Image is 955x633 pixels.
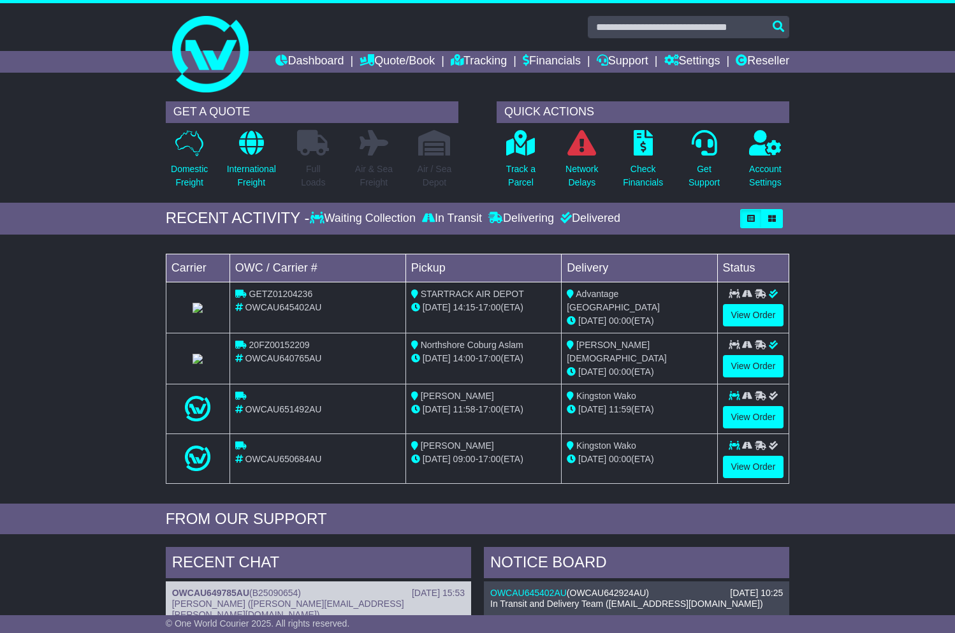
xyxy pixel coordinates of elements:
div: ( ) [172,588,465,599]
a: Tracking [451,51,507,73]
span: In Transit and Delivery Team ([EMAIL_ADDRESS][DOMAIN_NAME]) [490,599,763,609]
a: NetworkDelays [565,129,599,196]
div: Waiting Collection [310,212,419,226]
span: [PERSON_NAME] [421,391,494,401]
td: Delivery [562,254,717,282]
span: [DATE] [578,404,606,414]
a: DomesticFreight [170,129,208,196]
p: Network Delays [565,163,598,189]
div: NOTICE BOARD [484,547,789,581]
a: InternationalFreight [226,129,277,196]
span: 11:58 [453,404,476,414]
span: 11:59 [609,404,631,414]
a: Quote/Book [360,51,435,73]
div: GET A QUOTE [166,101,458,123]
span: 09:00 [453,454,476,464]
p: Track a Parcel [506,163,536,189]
span: 17:00 [478,404,500,414]
div: Delivering [485,212,557,226]
span: 00:00 [609,454,631,464]
p: Account Settings [749,163,782,189]
a: AccountSettings [748,129,782,196]
td: Pickup [405,254,561,282]
span: [DATE] [578,316,606,326]
span: 17:00 [478,454,500,464]
div: (ETA) [567,453,711,466]
span: [PERSON_NAME][DEMOGRAPHIC_DATA] [567,340,667,363]
span: [DATE] [423,404,451,414]
span: B25090654 [252,588,298,598]
div: (ETA) [567,365,711,379]
img: StarTrack.png [193,303,203,313]
span: [DATE] [423,454,451,464]
span: 17:00 [478,302,500,312]
span: [DATE] [423,302,451,312]
p: Check Financials [623,163,663,189]
span: [DATE] [578,367,606,377]
td: Status [717,254,789,282]
span: © One World Courier 2025. All rights reserved. [166,618,350,629]
a: Support [597,51,648,73]
div: In Transit [419,212,485,226]
div: [DATE] 15:53 [412,588,465,599]
a: View Order [723,355,784,377]
span: 17:00 [478,353,500,363]
span: OWCAU650684AU [245,454,322,464]
td: OWC / Carrier # [230,254,405,282]
a: Dashboard [275,51,344,73]
span: Kingston Wako [576,391,636,401]
div: RECENT CHAT [166,547,471,581]
span: Northshore Coburg Aslam [421,340,523,350]
div: RECENT ACTIVITY - [166,209,310,228]
a: Reseller [736,51,789,73]
p: Air / Sea Depot [418,163,452,189]
div: - (ETA) [411,352,556,365]
div: FROM OUR SUPPORT [166,510,790,528]
span: 14:00 [453,353,476,363]
span: OWCAU640765AU [245,353,322,363]
span: [PERSON_NAME] ([PERSON_NAME][EMAIL_ADDRESS][PERSON_NAME][DOMAIN_NAME]) [172,599,404,620]
div: ( ) [490,588,783,599]
span: [DATE] [423,353,451,363]
a: GetSupport [688,129,720,196]
div: (ETA) [567,314,711,328]
span: [DATE] [578,454,606,464]
span: Advantage [GEOGRAPHIC_DATA] [567,289,660,312]
div: Delivered [557,212,620,226]
img: One_World_Courier.png [185,396,210,421]
p: Domestic Freight [171,163,208,189]
a: Track aParcel [506,129,536,196]
img: One_World_Courier.png [185,446,210,471]
p: Get Support [689,163,720,189]
span: OWCAU642924AU [570,588,646,598]
div: (ETA) [567,403,711,416]
p: International Freight [227,163,276,189]
div: [DATE] 10:25 [730,588,783,599]
a: OWCAU649785AU [172,588,249,598]
span: OWCAU645402AU [245,302,322,312]
a: View Order [723,304,784,326]
a: OWCAU645402AU [490,588,567,598]
span: 00:00 [609,367,631,377]
div: QUICK ACTIONS [497,101,789,123]
span: STARTRACK AIR DEPOT [421,289,524,299]
span: 00:00 [609,316,631,326]
img: StarTrack.png [193,354,203,364]
span: Kingston Wako [576,440,636,451]
td: Carrier [166,254,230,282]
div: - (ETA) [411,403,556,416]
span: GETZ01204236 [249,289,313,299]
span: 14:15 [453,302,476,312]
a: CheckFinancials [622,129,664,196]
a: Settings [664,51,720,73]
a: View Order [723,406,784,428]
div: - (ETA) [411,301,556,314]
a: Financials [523,51,581,73]
p: Air & Sea Freight [355,163,393,189]
span: 20FZ00152209 [249,340,310,350]
span: OWCAU651492AU [245,404,322,414]
span: [PERSON_NAME] [421,440,494,451]
a: View Order [723,456,784,478]
p: Full Loads [297,163,329,189]
div: - (ETA) [411,453,556,466]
